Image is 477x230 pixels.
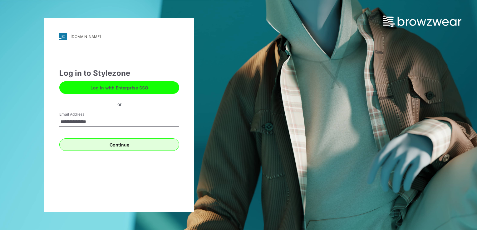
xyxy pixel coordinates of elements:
[59,33,179,40] a: [DOMAIN_NAME]
[59,81,179,94] button: Log in with Enterprise SSO
[59,138,179,151] button: Continue
[59,68,179,79] div: Log in to Stylezone
[383,16,461,27] img: browzwear-logo.73288ffb.svg
[59,33,67,40] img: svg+xml;base64,PHN2ZyB3aWR0aD0iMjgiIGhlaWdodD0iMjgiIHZpZXdCb3g9IjAgMCAyOCAyOCIgZmlsbD0ibm9uZSIgeG...
[71,34,101,39] div: [DOMAIN_NAME]
[59,112,103,117] label: Email Address
[112,101,126,107] div: or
